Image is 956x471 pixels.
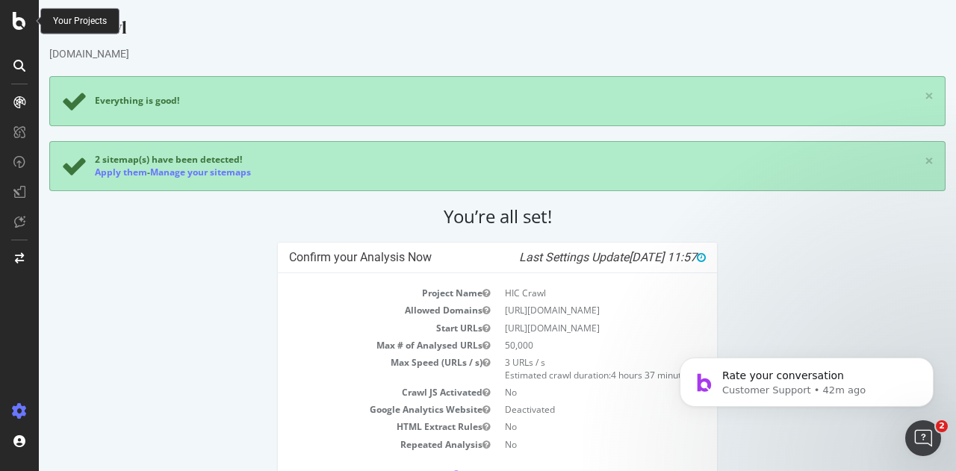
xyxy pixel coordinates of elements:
h4: Confirm your Analysis Now [250,250,667,265]
td: Crawl JS Activated [250,384,459,401]
i: Last Settings Update [480,250,667,265]
td: Allowed Domains [250,302,459,319]
td: Project Name [250,284,459,302]
span: [DATE] 11:57 [590,250,667,264]
td: No [459,384,667,401]
td: 3 URLs / s Estimated crawl duration: [459,354,667,384]
a: × [886,153,895,169]
td: Max # of Analysed URLs [250,337,459,354]
td: HTML Extract Rules [250,418,459,435]
div: Everything is good! [56,94,140,107]
a: Manage your sitemaps [111,166,212,178]
td: Start URLs [250,319,459,337]
div: [DOMAIN_NAME] [10,46,907,61]
div: HIC Crawl [10,15,907,46]
h2: You’re all set! [10,206,907,227]
td: No [459,436,667,453]
div: Your Projects [53,15,107,28]
td: Google Analytics Website [250,401,459,418]
td: No [459,418,667,435]
span: 2 sitemap(s) have been detected! [56,153,203,166]
div: - [56,166,212,178]
td: Max Speed (URLs / s) [250,354,459,384]
iframe: Intercom notifications message [657,326,956,431]
a: × [886,88,895,104]
a: Apply them [56,166,108,178]
iframe: Intercom live chat [905,420,941,456]
span: 4 hours 37 minutes [572,369,652,381]
td: [URL][DOMAIN_NAME] [459,319,667,337]
td: HIC Crawl [459,284,667,302]
td: Deactivated [459,401,667,418]
td: [URL][DOMAIN_NAME] [459,302,667,319]
td: Repeated Analysis [250,436,459,453]
td: 50,000 [459,337,667,354]
span: 2 [936,420,948,432]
